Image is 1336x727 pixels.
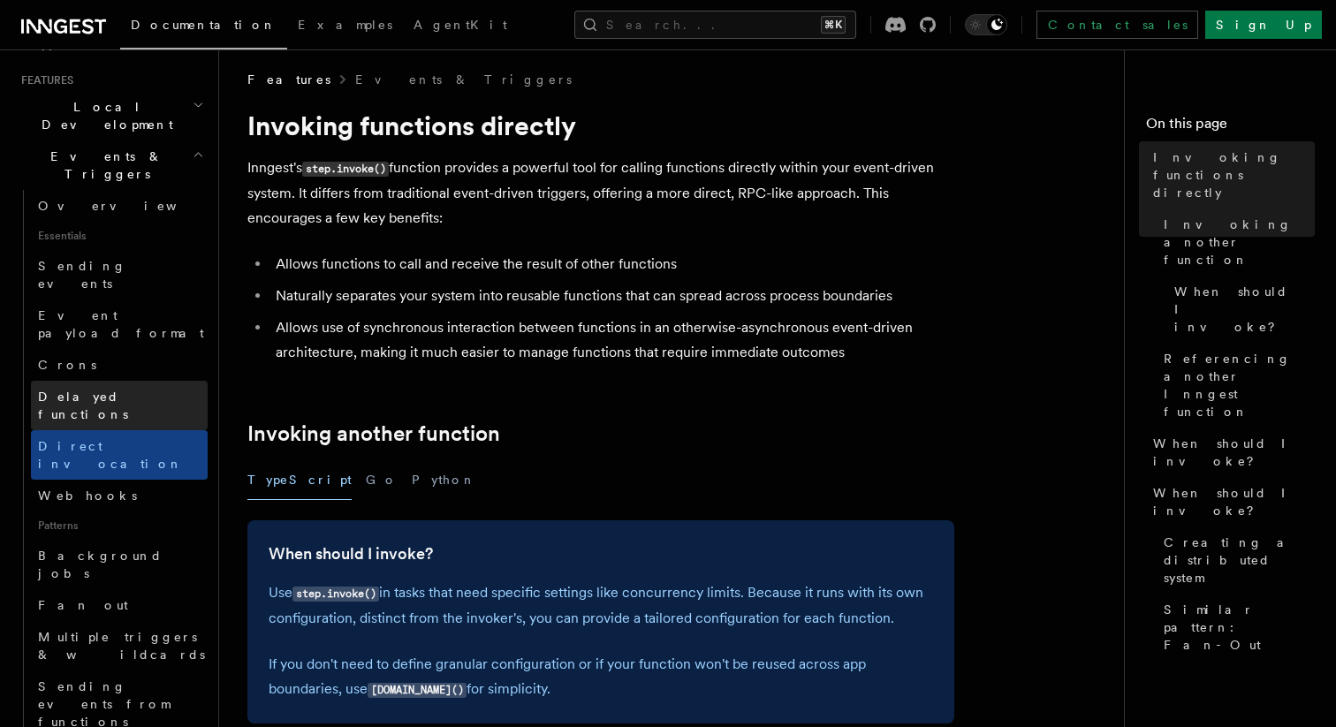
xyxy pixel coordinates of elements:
span: Patterns [31,511,208,540]
a: Multiple triggers & wildcards [31,621,208,670]
a: Overview [31,190,208,222]
p: Use in tasks that need specific settings like concurrency limits. Because it runs with its own co... [269,580,933,631]
button: Events & Triggers [14,140,208,190]
button: Search...⌘K [574,11,856,39]
a: Background jobs [31,540,208,589]
li: Naturally separates your system into reusable functions that can spread across process boundaries [270,284,954,308]
a: Webhooks [31,480,208,511]
a: When should I invoke? [1146,477,1315,526]
span: Crons [38,358,96,372]
span: Essentials [31,222,208,250]
span: When should I invoke? [1153,435,1315,470]
a: AgentKit [403,5,518,48]
code: step.invoke() [292,587,379,602]
p: Inngest's function provides a powerful tool for calling functions directly within your event-driv... [247,155,954,231]
span: When should I invoke? [1174,283,1315,336]
p: If you don't need to define granular configuration or if your function won't be reused across app... [269,652,933,702]
a: Invoking functions directly [1146,141,1315,208]
a: Invoking another function [1157,208,1315,276]
li: Allows use of synchronous interaction between functions in an otherwise-asynchronous event-driven... [270,315,954,365]
span: Features [247,71,330,88]
span: AgentKit [414,18,507,32]
a: Delayed functions [31,381,208,430]
a: Invoking another function [247,421,500,446]
h1: Invoking functions directly [247,110,954,141]
a: Contact sales [1036,11,1198,39]
a: When should I invoke? [1167,276,1315,343]
span: Local Development [14,98,193,133]
button: Python [412,460,476,500]
button: Local Development [14,91,208,140]
a: When should I invoke? [269,541,433,566]
span: Examples [298,18,392,32]
a: Creating a distributed system [1157,526,1315,594]
span: Multiple triggers & wildcards [38,630,205,662]
span: Sending events [38,259,126,291]
span: Overview [38,199,220,213]
code: step.invoke() [302,162,389,177]
a: Events & Triggers [355,71,572,88]
button: TypeScript [247,460,352,500]
a: Examples [287,5,403,48]
span: Features [14,73,73,87]
span: Events & Triggers [14,148,193,183]
a: Documentation [120,5,287,49]
span: Background jobs [38,549,163,580]
code: [DOMAIN_NAME]() [368,683,467,698]
span: Webhooks [38,488,137,503]
button: Toggle dark mode [965,14,1007,35]
a: Direct invocation [31,430,208,480]
span: Delayed functions [38,390,128,421]
span: Documentation [131,18,277,32]
span: Event payload format [38,308,204,340]
span: Similar pattern: Fan-Out [1164,601,1315,654]
a: Event payload format [31,299,208,349]
a: Sending events [31,250,208,299]
span: Invoking functions directly [1153,148,1315,201]
a: Referencing another Inngest function [1157,343,1315,428]
kbd: ⌘K [821,16,846,34]
a: Similar pattern: Fan-Out [1157,594,1315,661]
li: Allows functions to call and receive the result of other functions [270,252,954,276]
a: Fan out [31,589,208,621]
h4: On this page [1146,113,1315,141]
a: When should I invoke? [1146,428,1315,477]
span: Invoking another function [1164,216,1315,269]
a: Sign Up [1205,11,1322,39]
span: Referencing another Inngest function [1164,350,1315,420]
span: Fan out [38,598,128,612]
span: When should I invoke? [1153,484,1315,519]
span: Creating a distributed system [1164,534,1315,587]
button: Go [366,460,398,500]
a: Crons [31,349,208,381]
span: Direct invocation [38,439,183,471]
